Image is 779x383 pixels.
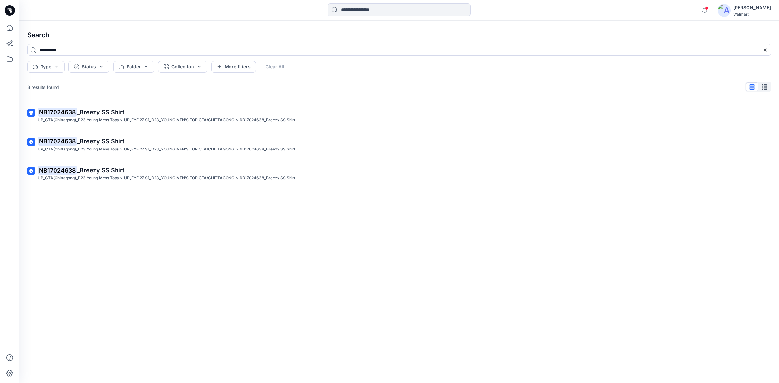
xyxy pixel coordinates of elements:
p: > [120,146,123,153]
div: [PERSON_NAME] [733,4,771,12]
p: > [120,175,123,182]
a: NB17024638_Breezy SS ShirtUP_CTA(Chittagong)_D23 Young Mens Tops>UP_FYE 27 S1_D23_YOUNG MEN’S TOP... [23,104,775,127]
img: avatar [718,4,731,17]
p: NB17024638_Breezy SS Shirt [240,117,295,124]
p: 3 results found [27,84,59,90]
div: Walmart [733,12,771,17]
p: UP_FYE 27 S1_D23_YOUNG MEN’S TOP CTA/CHITTAGONG [124,175,234,182]
p: > [236,117,238,124]
h4: Search [22,26,776,44]
a: NB17024638_Breezy SS ShirtUP_CTA(Chittagong)_D23 Young Mens Tops>UP_FYE 27 S1_D23_YOUNG MEN’S TOP... [23,133,775,157]
p: UP_FYE 27 S1_D23_YOUNG MEN’S TOP CTA/CHITTAGONG [124,117,234,124]
mark: NB17024638 [38,166,77,175]
span: _Breezy SS Shirt [77,109,124,115]
button: Status [68,61,109,73]
p: UP_CTA(Chittagong)_D23 Young Mens Tops [38,175,119,182]
p: UP_CTA(Chittagong)_D23 Young Mens Tops [38,117,119,124]
p: > [120,117,123,124]
p: UP_CTA(Chittagong)_D23 Young Mens Tops [38,146,119,153]
p: > [236,175,238,182]
button: Folder [113,61,154,73]
p: > [236,146,238,153]
mark: NB17024638 [38,107,77,116]
button: More filters [211,61,256,73]
button: Type [27,61,65,73]
p: NB17024638_Breezy SS Shirt [240,146,295,153]
span: _Breezy SS Shirt [77,138,124,145]
span: _Breezy SS Shirt [77,167,124,174]
p: UP_FYE 27 S1_D23_YOUNG MEN’S TOP CTA/CHITTAGONG [124,146,234,153]
p: NB17024638_Breezy SS Shirt [240,175,295,182]
mark: NB17024638 [38,137,77,146]
a: NB17024638_Breezy SS ShirtUP_CTA(Chittagong)_D23 Young Mens Tops>UP_FYE 27 S1_D23_YOUNG MEN’S TOP... [23,162,775,186]
button: Collection [158,61,207,73]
